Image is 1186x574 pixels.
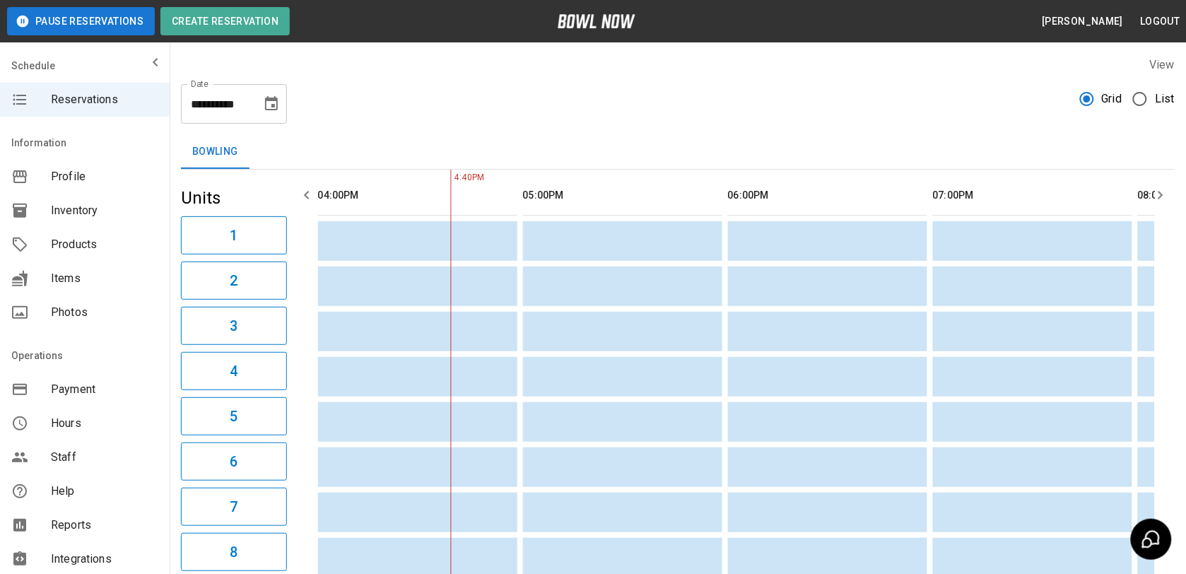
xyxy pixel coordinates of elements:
button: 6 [181,443,287,481]
span: 4:40PM [451,171,454,185]
h6: 6 [230,450,237,473]
button: 3 [181,307,287,345]
span: Products [51,236,158,253]
span: Integrations [51,551,158,568]
button: 1 [181,216,287,254]
span: Items [51,270,158,287]
span: Grid [1102,90,1122,107]
span: List [1155,90,1175,107]
label: View [1149,58,1175,71]
button: 2 [181,262,287,300]
span: Help [51,483,158,500]
span: Profile [51,168,158,185]
span: Hours [51,415,158,432]
div: inventory tabs [181,135,1175,169]
button: Bowling [181,135,249,169]
h6: 8 [230,541,237,563]
h6: 4 [230,360,237,382]
h6: 5 [230,405,237,428]
span: Staff [51,449,158,466]
button: 4 [181,352,287,390]
button: Create Reservation [160,7,290,35]
button: Pause Reservations [7,7,155,35]
button: 7 [181,488,287,526]
span: Reservations [51,91,158,108]
h6: 1 [230,224,237,247]
h6: 7 [230,496,237,518]
button: 8 [181,533,287,571]
span: Photos [51,304,158,321]
button: Logout [1135,8,1186,35]
button: [PERSON_NAME] [1036,8,1129,35]
h5: Units [181,187,287,209]
button: Choose date, selected date is Aug 14, 2025 [257,90,286,118]
span: Inventory [51,202,158,219]
img: logo [558,14,635,28]
span: Reports [51,517,158,534]
button: 5 [181,397,287,435]
h6: 2 [230,269,237,292]
h6: 3 [230,315,237,337]
span: Payment [51,381,158,398]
